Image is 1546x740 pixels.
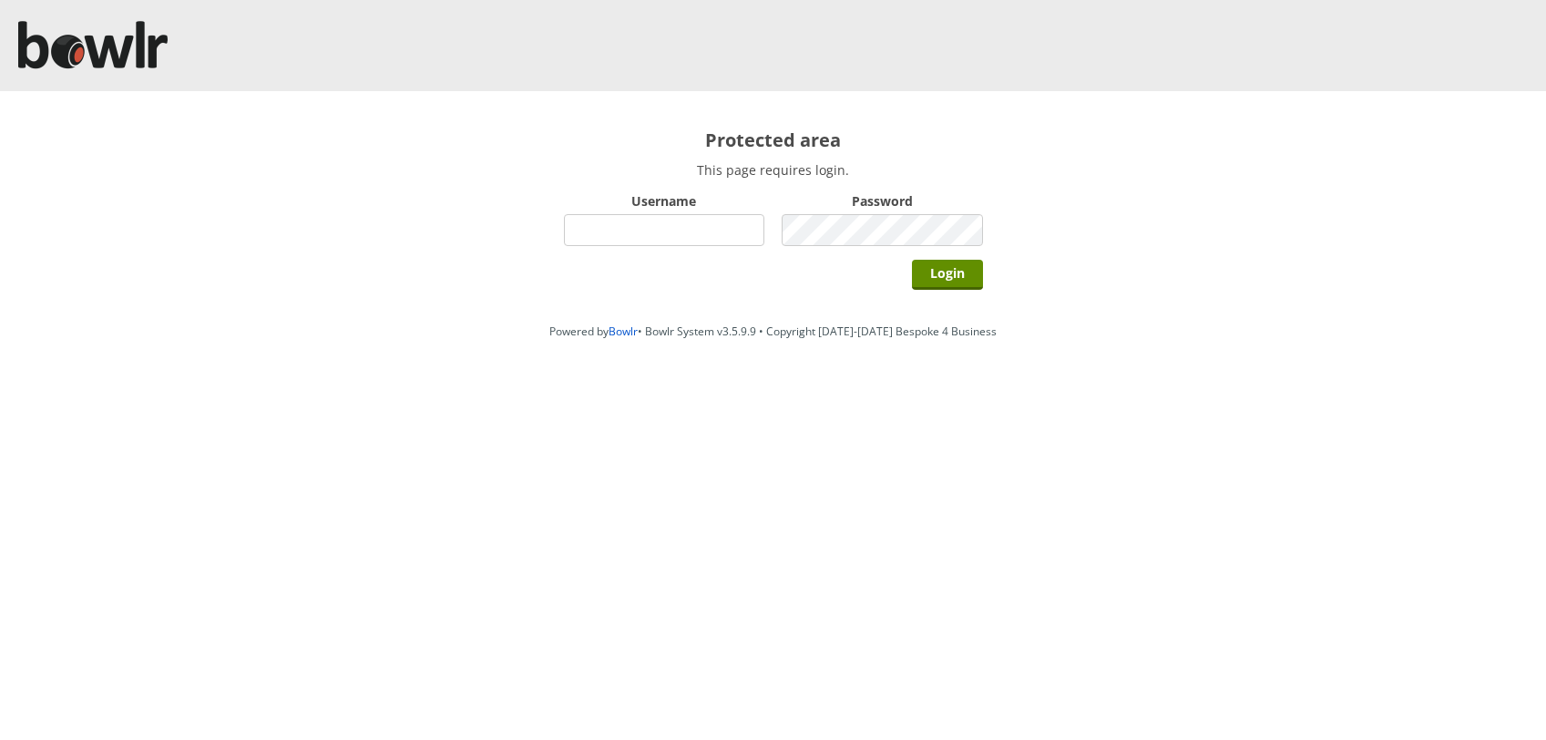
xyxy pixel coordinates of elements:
[609,324,638,339] a: Bowlr
[912,260,983,290] input: Login
[564,192,765,210] label: Username
[549,324,997,339] span: Powered by • Bowlr System v3.5.9.9 • Copyright [DATE]-[DATE] Bespoke 4 Business
[782,192,983,210] label: Password
[564,161,983,179] p: This page requires login.
[564,128,983,152] h2: Protected area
